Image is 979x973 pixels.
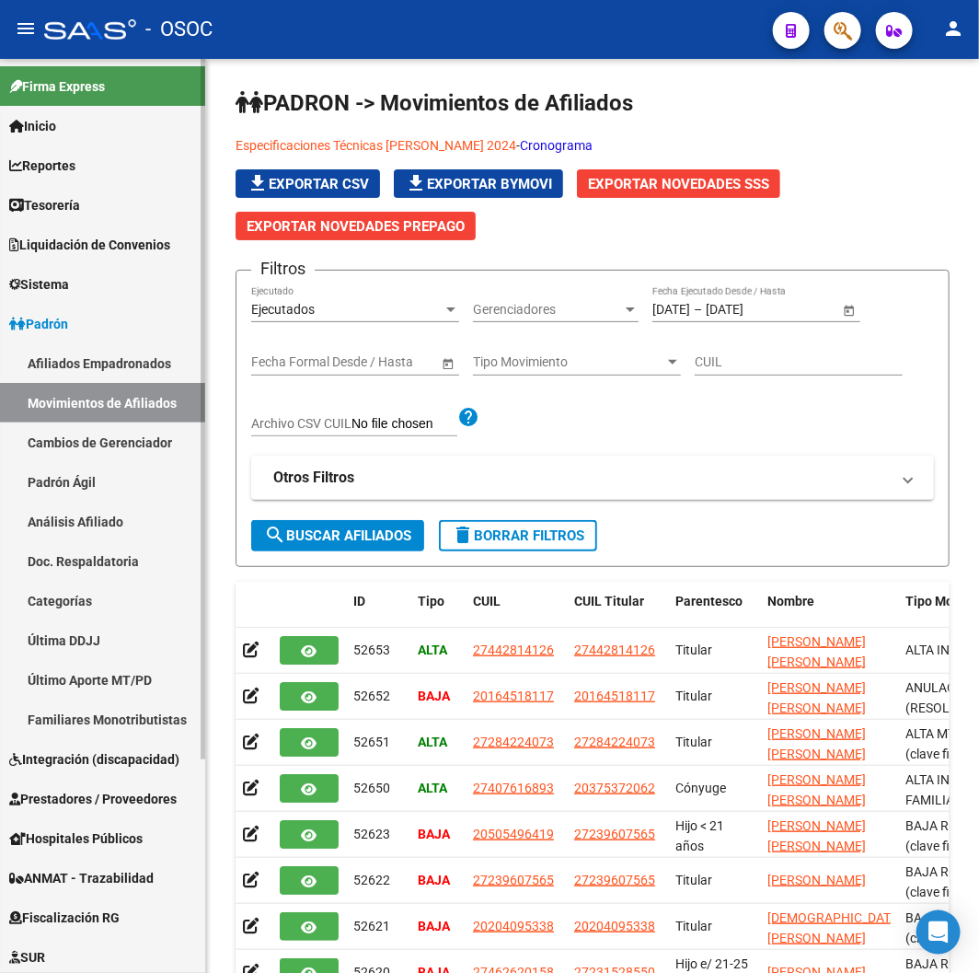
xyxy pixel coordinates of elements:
span: 27284224073 [574,735,655,749]
span: Titular [675,873,712,887]
input: Fecha inicio [652,302,690,318]
span: Exportar CSV [247,176,369,192]
span: 52653 [353,643,390,657]
span: – [694,302,702,318]
mat-icon: search [264,524,286,546]
a: Cronograma [520,138,593,153]
span: Gerenciadores [473,302,622,318]
strong: ALTA [418,781,447,795]
mat-icon: delete [452,524,474,546]
button: Open calendar [438,353,457,373]
datatable-header-cell: Tipo [410,582,466,643]
strong: BAJA [418,827,450,841]
span: Integración (discapacidad) [9,749,179,770]
a: Especificaciones Técnicas [PERSON_NAME] 2024 [236,138,516,153]
span: Borrar Filtros [452,527,584,544]
datatable-header-cell: CUIL Titular [567,582,668,643]
span: 52650 [353,781,390,795]
button: Exportar Bymovi [394,169,563,198]
strong: BAJA [418,919,450,933]
button: Exportar Novedades SSS [577,169,780,198]
span: 20204095338 [574,919,655,933]
button: Buscar Afiliados [251,520,424,551]
span: 52652 [353,689,390,703]
span: 27442814126 [574,643,655,657]
span: ANMAT - Trazabilidad [9,868,154,888]
button: Exportar Novedades Prepago [236,212,476,240]
span: 52622 [353,873,390,887]
span: [PERSON_NAME] [PERSON_NAME] [767,818,866,854]
span: [PERSON_NAME] [767,873,866,887]
span: Titular [675,689,712,703]
span: Tipo [418,594,444,608]
mat-icon: menu [15,17,37,40]
span: Tesorería [9,195,80,215]
mat-icon: help [457,406,479,428]
span: [PERSON_NAME] [PERSON_NAME] [767,680,866,716]
span: [PERSON_NAME] [PERSON_NAME] [767,634,866,670]
strong: Otros Filtros [273,468,354,488]
datatable-header-cell: CUIL [466,582,567,643]
mat-icon: file_download [247,172,269,194]
strong: ALTA [418,735,447,749]
span: Fiscalización RG [9,908,120,928]
span: Ejecutados [251,302,315,317]
span: 20164518117 [574,689,655,703]
span: Titular [675,919,712,933]
strong: ALTA [418,643,447,657]
span: 20164518117 [473,689,554,703]
span: 27239607565 [574,827,655,841]
span: ID [353,594,365,608]
h3: Filtros [251,256,315,282]
span: 20204095338 [473,919,554,933]
span: Inicio [9,116,56,136]
span: Liquidación de Convenios [9,235,170,255]
span: [DEMOGRAPHIC_DATA][PERSON_NAME] [767,910,902,946]
strong: BAJA [418,689,450,703]
span: - OSOC [145,9,213,50]
datatable-header-cell: Nombre [760,582,898,643]
p: - [236,135,950,156]
span: Exportar Novedades SSS [588,176,769,192]
button: Borrar Filtros [439,520,597,551]
mat-icon: file_download [405,172,427,194]
input: Archivo CSV CUIL [351,416,457,433]
input: Fecha fin [706,302,796,318]
span: 52623 [353,827,390,841]
span: Titular [675,735,712,749]
span: 27284224073 [473,735,554,749]
span: Parentesco [675,594,743,608]
span: Hospitales Públicos [9,828,143,849]
strong: BAJA [418,873,450,887]
span: Padrón [9,314,68,334]
span: Titular [675,643,712,657]
span: 20375372062 [574,781,655,795]
span: 27407616893 [473,781,554,795]
span: CUIL Titular [574,594,644,608]
span: [PERSON_NAME] [PERSON_NAME] [767,726,866,762]
button: Exportar CSV [236,169,380,198]
span: SUR [9,947,45,967]
input: Fecha fin [334,354,424,370]
mat-icon: person [942,17,964,40]
span: 20505496419 [473,827,554,841]
span: Nombre [767,594,814,608]
span: Sistema [9,274,69,295]
span: Exportar Bymovi [405,176,552,192]
span: Buscar Afiliados [264,527,411,544]
span: Reportes [9,156,75,176]
span: Cónyuge [675,781,726,795]
div: Open Intercom Messenger [916,910,961,955]
span: Archivo CSV CUIL [251,416,351,431]
datatable-header-cell: ID [346,582,410,643]
span: [PERSON_NAME] [PERSON_NAME] [767,772,866,808]
input: Fecha inicio [251,354,318,370]
datatable-header-cell: Parentesco [668,582,760,643]
button: Open calendar [839,300,858,319]
span: PADRON -> Movimientos de Afiliados [236,90,633,116]
span: Hijo < 21 años [675,818,724,854]
span: 27442814126 [473,643,554,657]
span: Prestadores / Proveedores [9,789,177,809]
span: Firma Express [9,76,105,97]
span: 52621 [353,919,390,933]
